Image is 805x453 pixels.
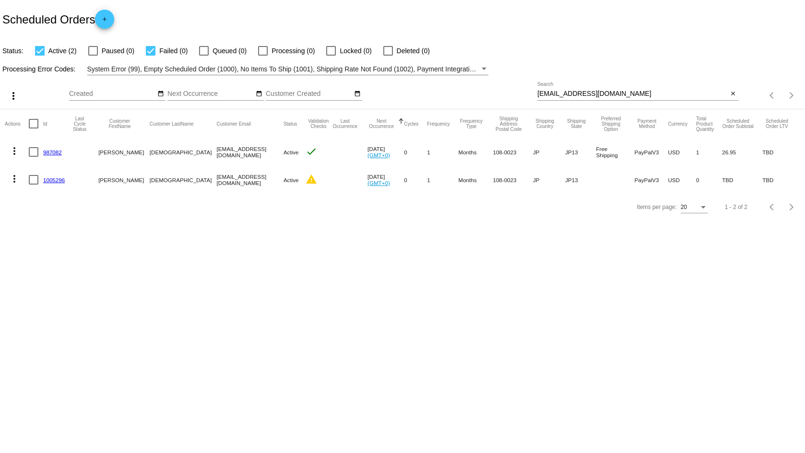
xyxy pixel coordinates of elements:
button: Change sorting for Id [43,121,47,127]
mat-icon: more_vert [9,173,20,185]
mat-icon: date_range [256,90,262,98]
mat-cell: USD [668,138,697,166]
span: Processing Error Codes: [2,65,76,73]
input: Next Occurrence [167,90,254,98]
button: Change sorting for Cycles [404,121,418,127]
a: (GMT+0) [367,152,390,158]
a: (GMT+0) [367,180,390,186]
span: Status: [2,47,24,55]
button: Change sorting for Subtotal [722,118,754,129]
mat-cell: Free Shipping [596,138,634,166]
button: Change sorting for LastProcessingCycleId [70,116,90,132]
span: Locked (0) [340,45,371,57]
button: Change sorting for ShippingPostcode [493,116,524,132]
button: Next page [782,86,801,105]
span: Processing (0) [272,45,315,57]
button: Change sorting for FrequencyType [459,118,485,129]
mat-icon: check [306,146,317,157]
span: Active [284,149,299,155]
button: Change sorting for CustomerEmail [217,121,251,127]
button: Change sorting for PreferredShippingOption [596,116,626,132]
mat-icon: more_vert [8,90,19,102]
button: Change sorting for ShippingState [565,118,587,129]
mat-cell: JP [533,138,565,166]
mat-cell: [DEMOGRAPHIC_DATA] [150,166,217,194]
button: Change sorting for CustomerLastName [150,121,194,127]
mat-cell: Months [459,166,493,194]
mat-header-cell: Total Product Quantity [696,109,722,138]
mat-cell: [DATE] [367,166,404,194]
span: Active [284,177,299,183]
button: Change sorting for LastOccurrenceUtc [331,118,359,129]
span: Deleted (0) [397,45,430,57]
mat-cell: JP13 [565,138,596,166]
button: Change sorting for CurrencyIso [668,121,688,127]
mat-cell: USD [668,166,697,194]
span: Active (2) [48,45,77,57]
button: Change sorting for PaymentMethod.Type [635,118,660,129]
mat-cell: PayPalV3 [635,138,668,166]
mat-cell: JP [533,166,565,194]
button: Previous page [763,86,782,105]
input: Search [537,90,728,98]
mat-cell: 0 [404,138,427,166]
input: Created [69,90,155,98]
h2: Scheduled Orders [2,10,114,29]
mat-cell: 108-0023 [493,166,533,194]
mat-cell: [DATE] [367,138,404,166]
button: Change sorting for CustomerFirstName [98,118,141,129]
mat-cell: TBD [762,166,800,194]
mat-cell: PayPalV3 [635,166,668,194]
button: Change sorting for Frequency [427,121,450,127]
mat-cell: Months [459,138,493,166]
mat-icon: warning [306,174,317,185]
mat-cell: 0 [696,166,722,194]
mat-icon: date_range [354,90,361,98]
mat-icon: date_range [157,90,164,98]
button: Change sorting for ShippingCountry [533,118,556,129]
span: Failed (0) [159,45,188,57]
mat-cell: 1 [696,138,722,166]
div: Items per page: [637,204,676,210]
mat-cell: TBD [722,166,762,194]
mat-cell: JP13 [565,166,596,194]
a: 987082 [43,149,62,155]
mat-cell: TBD [762,138,800,166]
button: Next page [782,197,801,217]
mat-cell: 1 [427,166,458,194]
mat-cell: 0 [404,166,427,194]
button: Change sorting for Status [284,121,297,127]
span: Queued (0) [213,45,247,57]
div: 1 - 2 of 2 [725,204,747,210]
button: Previous page [763,197,782,217]
mat-cell: [DEMOGRAPHIC_DATA] [150,138,217,166]
mat-icon: close [730,90,736,98]
span: 20 [681,204,687,210]
button: Change sorting for LifetimeValue [762,118,792,129]
mat-cell: 1 [427,138,458,166]
mat-header-cell: Validation Checks [306,109,331,138]
mat-header-cell: Actions [5,109,29,138]
mat-cell: [EMAIL_ADDRESS][DOMAIN_NAME] [217,138,284,166]
input: Customer Created [266,90,352,98]
mat-cell: [PERSON_NAME] [98,138,150,166]
mat-icon: more_vert [9,145,20,157]
mat-cell: [PERSON_NAME] [98,166,150,194]
mat-cell: [EMAIL_ADDRESS][DOMAIN_NAME] [217,166,284,194]
mat-icon: add [99,16,110,27]
button: Clear [728,89,738,99]
button: Change sorting for NextOccurrenceUtc [367,118,395,129]
mat-cell: 26.95 [722,138,762,166]
span: Paused (0) [102,45,134,57]
a: 1005296 [43,177,65,183]
mat-cell: 108-0023 [493,138,533,166]
mat-select: Items per page: [681,204,708,211]
mat-select: Filter by Processing Error Codes [87,63,489,75]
